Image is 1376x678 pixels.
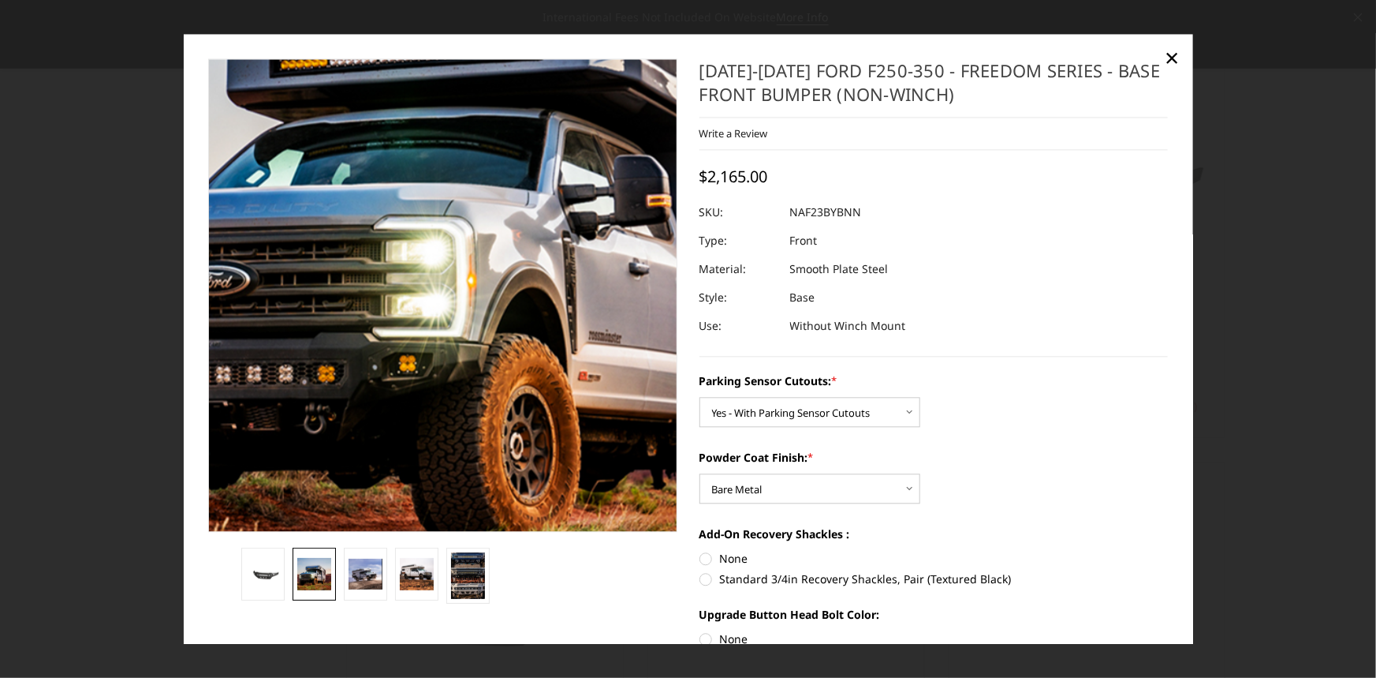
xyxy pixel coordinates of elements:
span: $2,165.00 [699,166,768,187]
dt: SKU: [699,198,778,227]
dd: Base [790,283,815,312]
h1: [DATE]-[DATE] Ford F250-350 - Freedom Series - Base Front Bumper (non-winch) [699,58,1169,118]
label: Add-On Recovery Shackles : [699,526,1169,542]
dt: Type: [699,227,778,255]
dd: Smooth Plate Steel [790,255,889,283]
a: Close [1159,46,1184,71]
dd: Front [790,227,818,255]
img: 2023-2025 Ford F250-350 - Freedom Series - Base Front Bumper (non-winch) [246,567,280,582]
img: 2023-2025 Ford F250-350 - Freedom Series - Base Front Bumper (non-winch) [297,559,331,590]
img: 2023-2025 Ford F250-350 - Freedom Series - Base Front Bumper (non-winch) [400,558,434,590]
label: None [699,550,1169,567]
dd: Without Winch Mount [790,312,906,340]
label: Powder Coat Finish: [699,449,1169,466]
dt: Style: [699,283,778,312]
iframe: Chat Widget [1297,602,1376,678]
img: Multiple lighting options [451,553,485,599]
dd: NAF23BYBNN [790,198,862,227]
dt: Use: [699,312,778,340]
span: × [1165,41,1179,75]
label: Standard 3/4in Recovery Shackles, Pair (Textured Black) [699,571,1169,587]
label: None [699,631,1169,647]
a: Write a Review [699,126,768,140]
label: Parking Sensor Cutouts: [699,373,1169,389]
dt: Material: [699,255,778,283]
label: Upgrade Button Head Bolt Color: [699,606,1169,623]
a: 2023-2025 Ford F250-350 - Freedom Series - Base Front Bumper (non-winch) [208,58,677,532]
img: 2023-2025 Ford F250-350 - Freedom Series - Base Front Bumper (non-winch) [349,559,382,590]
